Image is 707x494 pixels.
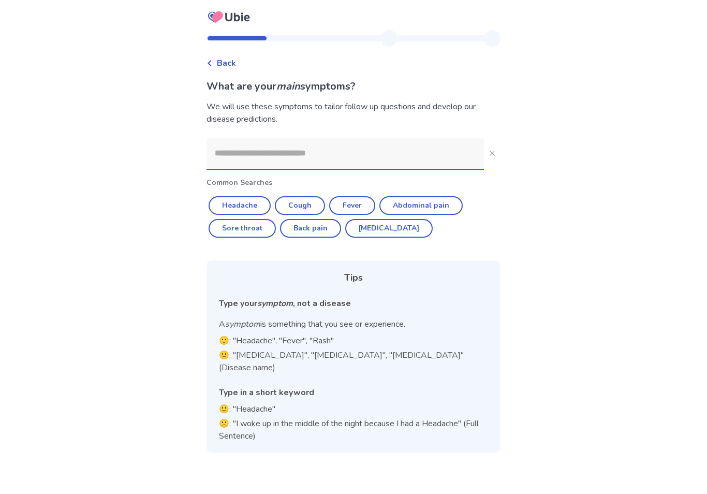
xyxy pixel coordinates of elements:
div: Type your , not a disease [219,297,488,310]
i: symptom [225,318,260,330]
button: Back pain [280,219,341,238]
div: We will use these symptoms to tailor follow up questions and develop our disease predictions. [207,100,500,125]
p: 🙂: "Headache", "Fever", "Rash" [219,335,488,347]
button: Fever [329,196,375,215]
div: Tips [219,271,488,285]
p: A is something that you see or experience. [219,318,488,330]
p: Common Searches [207,177,500,188]
span: Back [217,57,236,69]
button: [MEDICAL_DATA] [345,219,433,238]
input: Close [207,138,484,169]
div: Type in a short keyword [219,386,488,399]
p: 🙁: "[MEDICAL_DATA]", "[MEDICAL_DATA]", "[MEDICAL_DATA]" (Disease name) [219,349,488,374]
p: 🙁: "I woke up in the middle of the night because I had a Headache" (Full Sentence) [219,417,488,442]
i: symptom [257,298,293,309]
button: Sore throat [209,219,276,238]
i: main [276,79,300,93]
button: Headache [209,196,271,215]
button: Cough [275,196,325,215]
button: Close [484,145,500,162]
p: 🙂: "Headache" [219,403,488,415]
button: Abdominal pain [379,196,463,215]
p: What are your symptoms? [207,79,500,94]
